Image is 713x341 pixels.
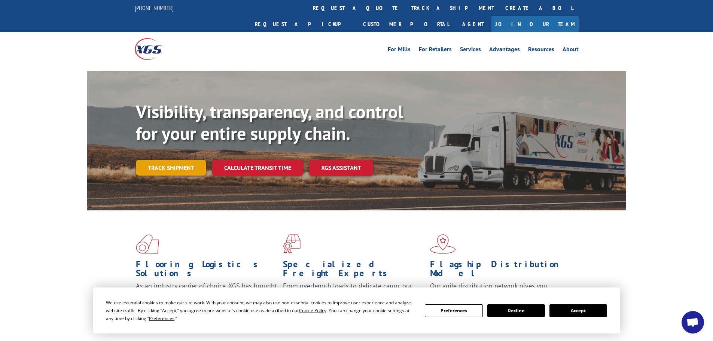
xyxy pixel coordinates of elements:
p: From overlength loads to delicate cargo, our experienced staff knows the best way to move your fr... [283,281,424,315]
h1: Specialized Freight Experts [283,260,424,281]
h1: Flagship Distribution Model [430,260,572,281]
a: XGS ASSISTANT [309,160,373,176]
div: Open chat [682,311,704,334]
span: As an industry carrier of choice, XGS has brought innovation and dedication to flooring logistics... [136,281,277,308]
a: About [563,46,579,55]
a: Resources [528,46,554,55]
a: For Mills [388,46,411,55]
span: Cookie Policy [299,307,326,314]
div: Cookie Consent Prompt [93,287,620,334]
a: Customer Portal [357,16,455,32]
a: Calculate transit time [212,160,303,176]
span: Our agile distribution network gives you nationwide inventory management on demand. [430,281,568,299]
a: Agent [455,16,491,32]
span: Preferences [149,315,174,322]
a: Request a pickup [249,16,357,32]
a: [PHONE_NUMBER] [135,4,174,12]
img: xgs-icon-focused-on-flooring-red [283,234,301,254]
button: Decline [487,304,545,317]
div: We use essential cookies to make our site work. With your consent, we may also use non-essential ... [106,299,416,322]
a: Services [460,46,481,55]
b: Visibility, transparency, and control for your entire supply chain. [136,100,403,145]
button: Accept [549,304,607,317]
a: Track shipment [136,160,206,176]
button: Preferences [425,304,482,317]
img: xgs-icon-flagship-distribution-model-red [430,234,456,254]
h1: Flooring Logistics Solutions [136,260,277,281]
a: Advantages [489,46,520,55]
img: xgs-icon-total-supply-chain-intelligence-red [136,234,159,254]
a: For Retailers [419,46,452,55]
a: Join Our Team [491,16,579,32]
